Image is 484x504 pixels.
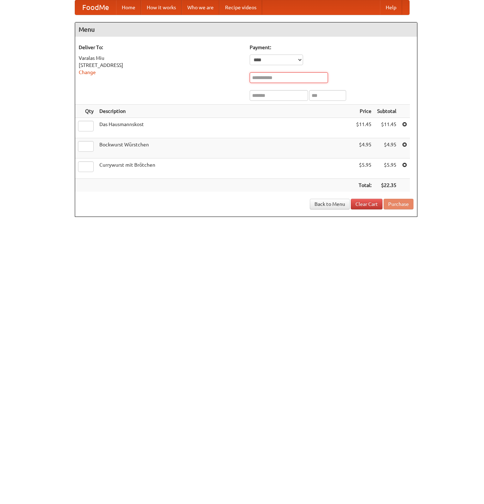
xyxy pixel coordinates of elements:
[79,54,243,62] div: Varalas Miu
[79,44,243,51] h5: Deliver To:
[75,22,417,37] h4: Menu
[79,62,243,69] div: [STREET_ADDRESS]
[97,105,353,118] th: Description
[97,138,353,159] td: Bockwurst Würstchen
[79,69,96,75] a: Change
[374,118,399,138] td: $11.45
[353,118,374,138] td: $11.45
[310,199,350,209] a: Back to Menu
[374,138,399,159] td: $4.95
[116,0,141,15] a: Home
[250,44,413,51] h5: Payment:
[97,159,353,179] td: Currywurst mit Brötchen
[141,0,182,15] a: How it works
[75,105,97,118] th: Qty
[219,0,262,15] a: Recipe videos
[384,199,413,209] button: Purchase
[353,138,374,159] td: $4.95
[75,0,116,15] a: FoodMe
[353,159,374,179] td: $5.95
[182,0,219,15] a: Who we are
[374,159,399,179] td: $5.95
[374,179,399,192] th: $22.35
[97,118,353,138] td: Das Hausmannskost
[351,199,382,209] a: Clear Cart
[374,105,399,118] th: Subtotal
[353,179,374,192] th: Total:
[353,105,374,118] th: Price
[380,0,402,15] a: Help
